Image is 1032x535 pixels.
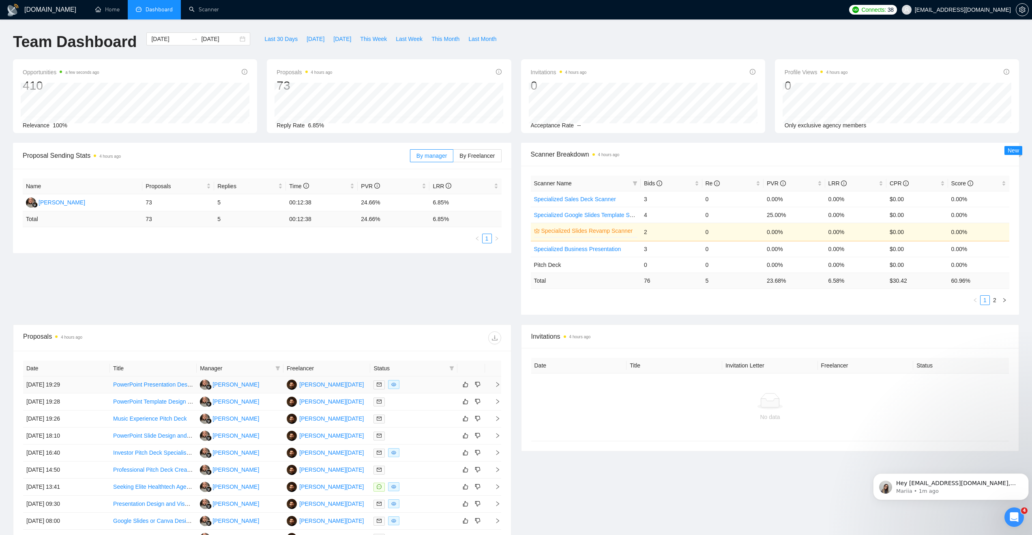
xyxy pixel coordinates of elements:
[1000,295,1009,305] li: Next Page
[299,414,364,423] div: [PERSON_NAME][DATE]
[473,482,483,492] button: dislike
[377,484,382,489] span: message
[200,449,259,456] a: VM[PERSON_NAME]
[886,207,948,223] td: $0.00
[970,295,980,305] button: left
[113,415,187,422] a: Music Experience Pitch Deck
[463,501,468,507] span: like
[360,34,387,43] span: This Week
[206,469,212,475] img: gigradar-bm.png
[302,32,329,45] button: [DATE]
[483,234,491,243] a: 1
[217,182,277,191] span: Replies
[287,449,364,456] a: AR[PERSON_NAME][DATE]
[377,467,382,472] span: mail
[473,380,483,389] button: dislike
[358,211,429,227] td: 24.66 %
[151,34,188,43] input: Start date
[702,207,764,223] td: 0
[861,5,886,14] span: Connects:
[531,331,1009,342] span: Invitations
[264,34,298,43] span: Last 30 Days
[206,452,212,458] img: gigradar-bm.png
[377,399,382,404] span: mail
[463,518,468,524] span: like
[641,223,702,241] td: 2
[200,432,259,438] a: VM[PERSON_NAME]
[886,241,948,257] td: $0.00
[886,223,948,241] td: $0.00
[980,295,990,305] li: 1
[475,381,481,388] span: dislike
[26,31,149,39] p: Message from Mariia, sent 1m ago
[212,414,259,423] div: [PERSON_NAME]
[287,432,364,438] a: AR[PERSON_NAME][DATE]
[299,465,364,474] div: [PERSON_NAME][DATE]
[461,499,470,509] button: like
[449,366,454,371] span: filter
[431,34,459,43] span: This Month
[191,36,198,42] span: to
[377,450,382,455] span: mail
[473,465,483,475] button: dislike
[13,32,137,52] h1: Team Dashboard
[61,335,82,339] time: 4 hours ago
[212,448,259,457] div: [PERSON_NAME]
[531,149,1010,159] span: Scanner Breakdown
[287,398,364,404] a: AR[PERSON_NAME][DATE]
[356,32,391,45] button: This Week
[951,180,973,187] span: Score
[780,180,786,186] span: info-circle
[468,34,496,43] span: Last Month
[463,398,468,405] span: like
[702,223,764,241] td: 0
[299,516,364,525] div: [PERSON_NAME][DATE]
[534,212,647,218] a: Specialized Google Slides Template Scanner
[890,180,909,187] span: CPR
[463,449,468,456] span: like
[377,518,382,523] span: mail
[23,67,99,77] span: Opportunities
[212,397,259,406] div: [PERSON_NAME]
[377,433,382,438] span: mail
[200,414,210,424] img: VM
[461,414,470,423] button: like
[113,501,328,507] a: Presentation Design and Visualization Enhancement Expert, Arabic language needed
[764,241,825,257] td: 0.00%
[531,273,641,288] td: Total
[475,236,480,241] span: left
[287,466,364,473] a: AR[PERSON_NAME][DATE]
[26,23,149,31] p: Hey [EMAIL_ADDRESS][DOMAIN_NAME], Looks like your Upwork agency Multidot Limited ran out of conne...
[475,449,481,456] span: dislike
[785,78,848,93] div: 0
[702,273,764,288] td: 5
[489,335,501,341] span: download
[492,234,502,243] li: Next Page
[206,435,212,441] img: gigradar-bm.png
[1016,6,1029,13] a: setting
[461,448,470,458] button: like
[473,397,483,406] button: dislike
[657,180,662,186] span: info-circle
[287,482,297,492] img: AR
[764,273,825,288] td: 23.68 %
[475,518,481,524] span: dislike
[1004,507,1024,527] iframe: Intercom live chat
[206,384,212,390] img: gigradar-bm.png
[142,178,214,194] th: Proposals
[488,331,501,344] button: download
[200,466,259,473] a: VM[PERSON_NAME]
[968,180,973,186] span: info-circle
[569,335,591,339] time: 4 hours ago
[888,5,894,14] span: 38
[23,211,142,227] td: Total
[113,398,238,405] a: PowerPoint Template Design for Professional Use
[461,482,470,492] button: like
[39,198,85,207] div: [PERSON_NAME]
[146,182,205,191] span: Proposals
[333,34,351,43] span: [DATE]
[852,6,859,13] img: upwork-logo.png
[886,273,948,288] td: $ 30.42
[825,223,887,241] td: 0.00%
[475,432,481,439] span: dislike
